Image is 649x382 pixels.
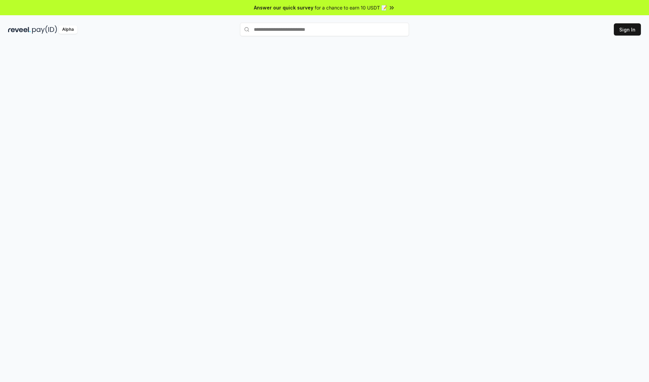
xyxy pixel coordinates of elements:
span: for a chance to earn 10 USDT 📝 [315,4,387,11]
img: reveel_dark [8,25,31,34]
button: Sign In [614,23,641,36]
img: pay_id [32,25,57,34]
div: Alpha [58,25,77,34]
span: Answer our quick survey [254,4,313,11]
